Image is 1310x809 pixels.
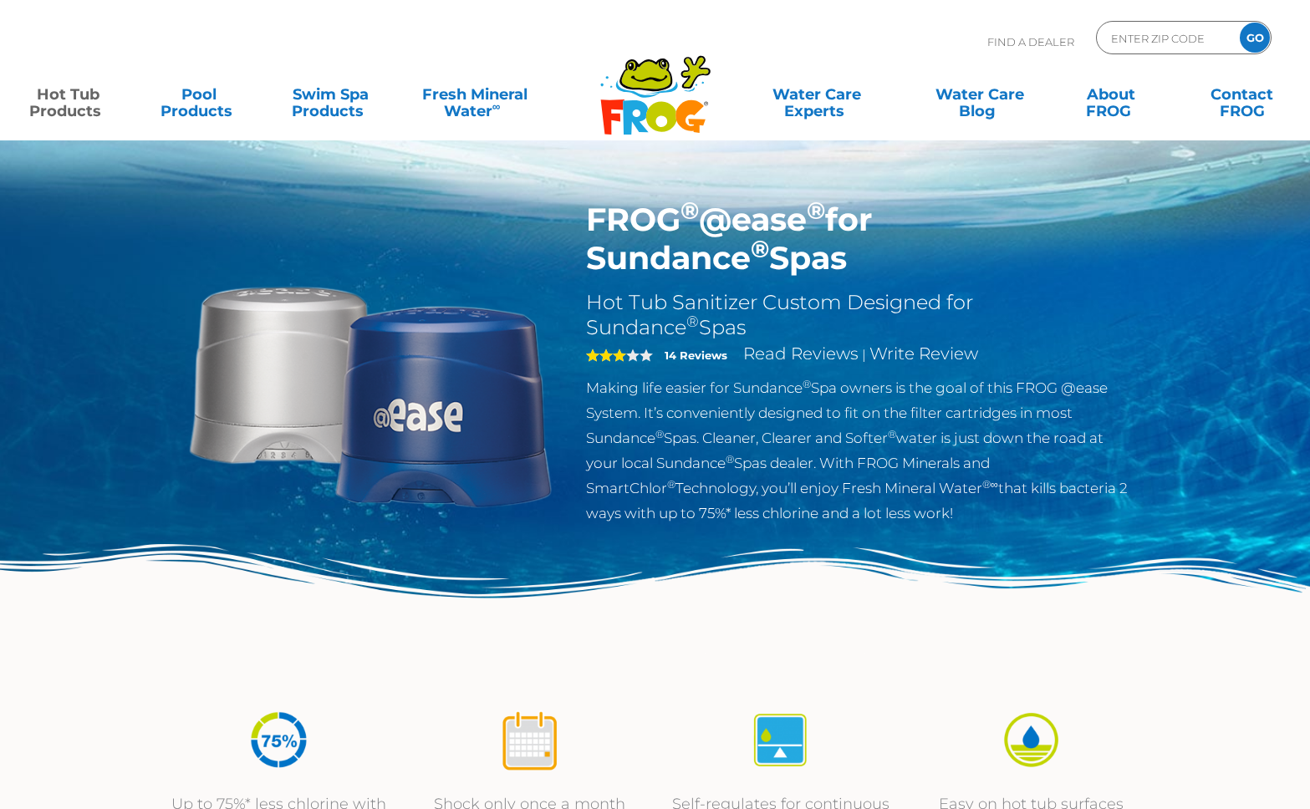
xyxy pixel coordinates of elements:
p: Making life easier for Sundance Spa owners is the goal of this FROG @ease System. It’s convenient... [586,375,1132,526]
sup: ® [751,234,769,263]
sup: ® [680,196,699,225]
sup: ® [726,453,734,466]
h2: Hot Tub Sanitizer Custom Designed for Sundance Spas [586,290,1132,340]
a: Water CareBlog [929,78,1031,111]
a: Read Reviews [743,343,859,364]
sup: ® [803,378,811,390]
a: Swim SpaProducts [279,78,381,111]
a: Fresh MineralWater∞ [410,78,538,111]
a: ContactFROG [1191,78,1293,111]
img: icon-atease-shock-once [498,709,561,771]
a: AboutFROG [1060,78,1162,111]
sup: ∞ [492,99,501,113]
a: PoolProducts [148,78,250,111]
p: Find A Dealer [987,21,1074,63]
sup: ® [888,428,896,440]
img: Sundance-cartridges-2.png [179,201,562,583]
a: Water CareExperts [733,78,900,111]
sup: ® [807,196,825,225]
img: icon-atease-easy-on [1000,709,1063,771]
sup: ® [667,478,675,491]
h1: FROG @ease for Sundance Spas [586,201,1132,277]
sup: ®∞ [982,478,998,491]
img: icon-atease-self-regulates [749,709,812,771]
img: Frog Products Logo [591,33,720,135]
a: Hot TubProducts [17,78,119,111]
sup: ® [686,313,699,331]
sup: ® [655,428,664,440]
span: | [862,347,866,363]
img: icon-atease-75percent-less [247,709,310,771]
span: 3 [586,349,626,362]
input: GO [1240,23,1270,53]
strong: 14 Reviews [665,349,727,362]
a: Write Review [869,343,978,364]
